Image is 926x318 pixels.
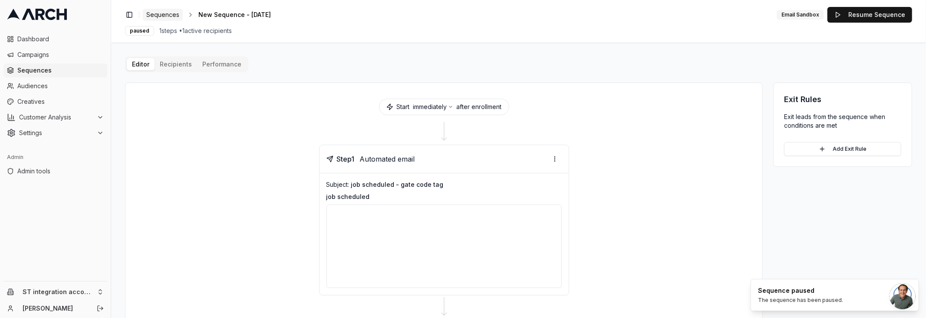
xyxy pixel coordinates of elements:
div: Sequence paused [758,286,843,295]
a: Dashboard [3,32,107,46]
p: job scheduled [326,192,562,201]
a: Sequences [143,9,183,21]
a: Campaigns [3,48,107,62]
div: Email Sandbox [777,10,824,20]
button: Resume Sequence [827,7,912,23]
nav: breadcrumb [143,9,285,21]
span: Admin tools [17,167,104,176]
button: Recipients [155,58,197,70]
a: [PERSON_NAME] [23,304,87,313]
a: Creatives [3,95,107,109]
a: Admin tools [3,164,107,178]
div: Admin [3,150,107,164]
span: Dashboard [17,35,104,43]
span: Subject: [326,181,349,188]
button: Performance [197,58,247,70]
h3: Exit Rules [784,93,901,106]
span: Sequences [17,66,104,75]
span: Automated email [360,154,415,164]
span: Settings [19,129,93,137]
span: Creatives [17,97,104,106]
span: job scheduled - gate code tag [351,181,444,188]
span: Audiences [17,82,104,90]
button: Settings [3,126,107,140]
button: Editor [127,58,155,70]
a: Audiences [3,79,107,93]
span: Customer Analysis [19,113,93,122]
span: 1 steps • 1 active recipients [159,26,232,35]
button: Customer Analysis [3,110,107,124]
div: paused [125,26,154,36]
span: Step 1 [337,154,355,164]
span: New Sequence - [DATE] [198,10,271,19]
a: Sequences [3,63,107,77]
button: Add Exit Rule [784,142,901,156]
div: The sequence has been paused. [758,297,843,304]
button: Log out [94,302,106,315]
div: Start after enrollment [379,99,509,115]
button: ST integration account [3,285,107,299]
p: Exit leads from the sequence when conditions are met [784,113,901,130]
span: Campaigns [17,50,104,59]
a: Open chat [890,283,916,309]
span: ST integration account [23,288,93,296]
span: Sequences [146,10,179,19]
button: immediately [413,103,453,111]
